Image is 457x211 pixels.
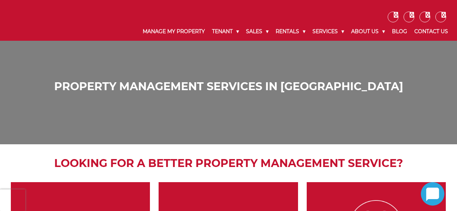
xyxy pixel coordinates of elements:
[139,22,208,41] a: Manage My Property
[208,22,242,41] a: Tenant
[388,22,411,41] a: Blog
[7,155,450,171] h2: Looking for a better property management service?
[5,11,71,29] img: Noonan Real Estate Agency
[411,22,452,41] a: Contact Us
[348,22,388,41] a: About Us
[7,80,450,93] h1: Property Management Services in [GEOGRAPHIC_DATA]
[272,22,309,41] a: Rentals
[309,22,348,41] a: Services
[242,22,272,41] a: Sales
